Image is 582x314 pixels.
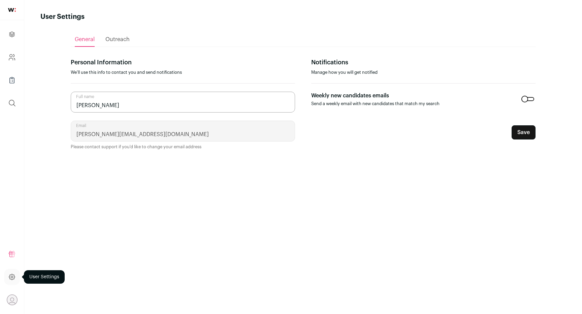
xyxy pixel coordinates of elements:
[4,72,20,88] a: Company Lists
[71,92,295,113] input: Full name
[40,12,85,22] h1: User Settings
[75,37,95,42] span: General
[311,70,536,75] p: Manage how you will get notified
[71,144,295,150] p: Please contact support if you'd like to change your email address
[105,33,130,46] a: Outreach
[71,70,295,75] p: We'll use this info to contact you and send notifications
[7,294,18,305] button: Open dropdown
[105,37,130,42] span: Outreach
[71,58,295,67] p: Personal Information
[4,26,20,42] a: Projects
[311,92,440,100] p: Weekly new candidates emails
[24,270,65,284] div: User Settings
[512,125,536,139] button: Save
[4,49,20,65] a: Company and ATS Settings
[71,121,295,142] input: Email
[311,101,440,106] p: Send a weekly email with new candidates that match my search
[311,58,536,67] p: Notifications
[8,8,16,12] img: wellfound-shorthand-0d5821cbd27db2630d0214b213865d53afaa358527fdda9d0ea32b1df1b89c2c.svg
